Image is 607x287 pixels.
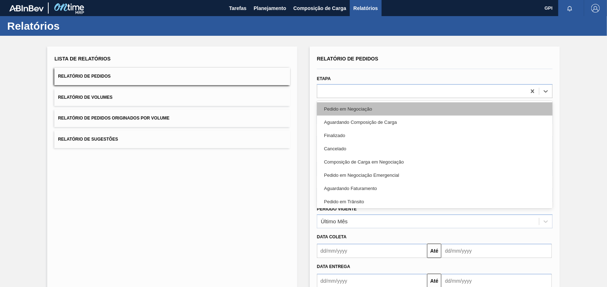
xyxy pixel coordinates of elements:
div: Pedido em Negociação [317,102,553,116]
div: Último Mês [321,218,348,224]
img: Logout [591,4,600,13]
label: Etapa [317,76,331,81]
button: Relatório de Pedidos Originados por Volume [54,110,290,127]
span: Relatório de Pedidos [317,56,378,62]
span: Relatório de Pedidos [58,74,111,79]
span: Data coleta [317,234,347,239]
h1: Relatórios [7,22,134,30]
div: Finalizado [317,129,553,142]
div: Pedido em Negociação Emergencial [317,169,553,182]
input: dd/mm/yyyy [441,244,552,258]
label: Período Vigente [317,206,357,211]
span: Data entrega [317,264,350,269]
button: Relatório de Sugestões [54,131,290,148]
span: Tarefas [229,4,246,13]
span: Composição de Carga [293,4,346,13]
span: Relatório de Pedidos Originados por Volume [58,116,170,121]
button: Relatório de Volumes [54,89,290,106]
div: Pedido em Trânsito [317,195,553,208]
span: Planejamento [254,4,286,13]
img: TNhmsLtSVTkK8tSr43FrP2fwEKptu5GPRR3wAAAABJRU5ErkJggg== [9,5,44,11]
button: Notificações [558,3,581,13]
div: Cancelado [317,142,553,155]
span: Relatórios [353,4,378,13]
input: dd/mm/yyyy [317,244,427,258]
button: Relatório de Pedidos [54,68,290,85]
span: Relatório de Sugestões [58,137,118,142]
div: Aguardando Faturamento [317,182,553,195]
div: Aguardando Composição de Carga [317,116,553,129]
button: Até [427,244,441,258]
span: Relatório de Volumes [58,95,112,100]
span: Lista de Relatórios [54,56,111,62]
div: Composição de Carga em Negociação [317,155,553,169]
